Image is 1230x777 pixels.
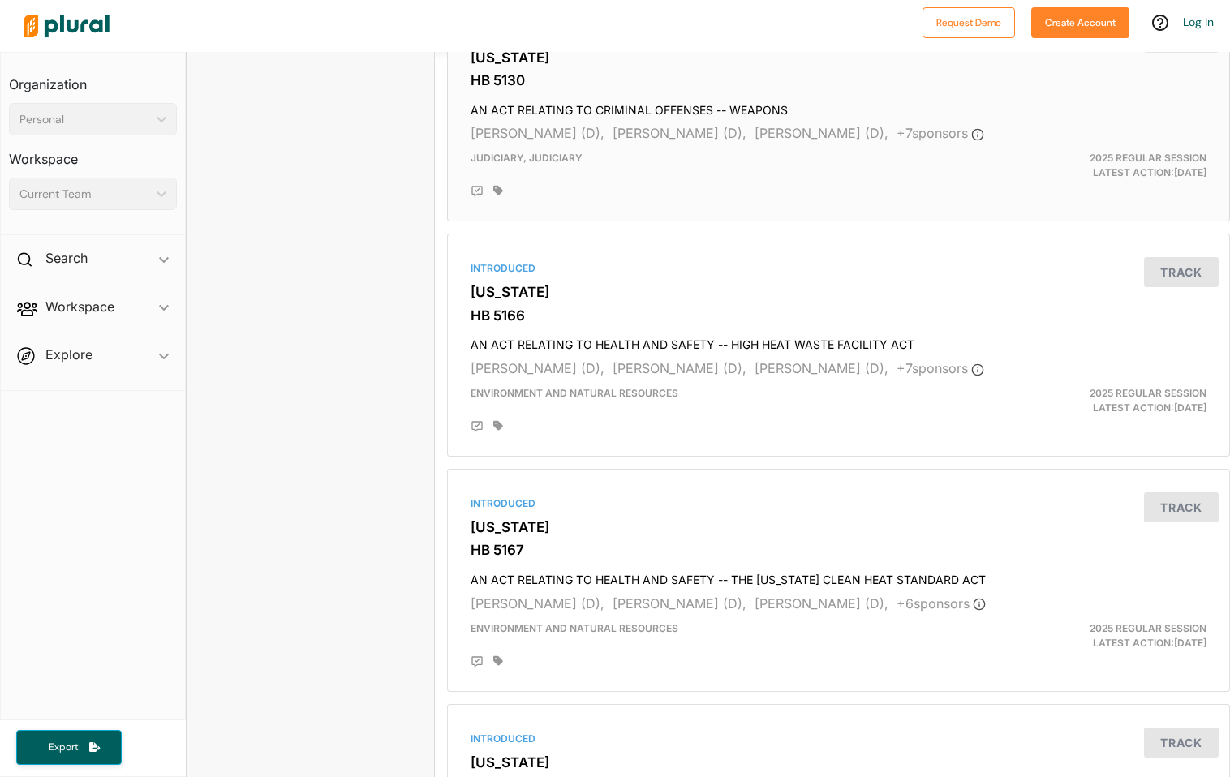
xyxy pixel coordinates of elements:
h2: Search [45,249,88,267]
h3: Workspace [9,135,177,171]
span: 2025 Regular Session [1090,387,1206,399]
span: Environment and Natural Resources [471,622,678,634]
div: Add Position Statement [471,185,484,198]
span: [PERSON_NAME] (D), [471,595,604,612]
h4: AN ACT RELATING TO CRIMINAL OFFENSES -- WEAPONS [471,96,1206,118]
div: Introduced [471,496,1206,511]
span: [PERSON_NAME] (D), [755,595,888,612]
h3: HB 5167 [471,542,1206,558]
h3: [US_STATE] [471,519,1206,535]
div: Add Position Statement [471,655,484,668]
span: + 7 sponsor s [897,360,984,376]
div: Add tags [493,420,503,431]
a: Create Account [1031,13,1129,30]
div: Latest Action: [DATE] [966,621,1219,650]
div: Introduced [471,261,1206,276]
div: Current Team [19,186,150,203]
span: [PERSON_NAME] (D), [755,360,888,376]
div: Add tags [493,185,503,196]
span: Export [37,741,89,754]
div: Add Position Statement [471,420,484,433]
h3: HB 5166 [471,307,1206,324]
span: [PERSON_NAME] (D), [613,125,746,141]
h3: [US_STATE] [471,284,1206,300]
div: Latest Action: [DATE] [966,151,1219,180]
div: Personal [19,111,150,128]
span: [PERSON_NAME] (D), [613,360,746,376]
span: [PERSON_NAME] (D), [755,125,888,141]
a: Log In [1183,15,1214,29]
h4: AN ACT RELATING TO HEALTH AND SAFETY -- THE [US_STATE] CLEAN HEAT STANDARD ACT [471,565,1206,587]
span: + 7 sponsor s [897,125,984,141]
span: + 6 sponsor s [897,595,986,612]
span: [PERSON_NAME] (D), [471,125,604,141]
button: Request Demo [922,7,1015,38]
h3: HB 5130 [471,72,1206,88]
span: [PERSON_NAME] (D), [471,360,604,376]
div: Add tags [493,655,503,667]
h3: [US_STATE] [471,49,1206,66]
span: Environment and Natural Resources [471,387,678,399]
h3: Organization [9,61,177,97]
button: Create Account [1031,7,1129,38]
button: Track [1144,257,1219,287]
span: [PERSON_NAME] (D), [613,595,746,612]
h4: AN ACT RELATING TO HEALTH AND SAFETY -- HIGH HEAT WASTE FACILITY ACT [471,330,1206,352]
div: Latest Action: [DATE] [966,386,1219,415]
span: 2025 Regular Session [1090,622,1206,634]
button: Track [1144,728,1219,758]
button: Track [1144,492,1219,522]
h3: [US_STATE] [471,754,1206,771]
span: 2025 Regular Session [1090,152,1206,164]
div: Introduced [471,732,1206,746]
a: Request Demo [922,13,1015,30]
button: Export [16,730,122,765]
span: Judiciary, Judiciary [471,152,583,164]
